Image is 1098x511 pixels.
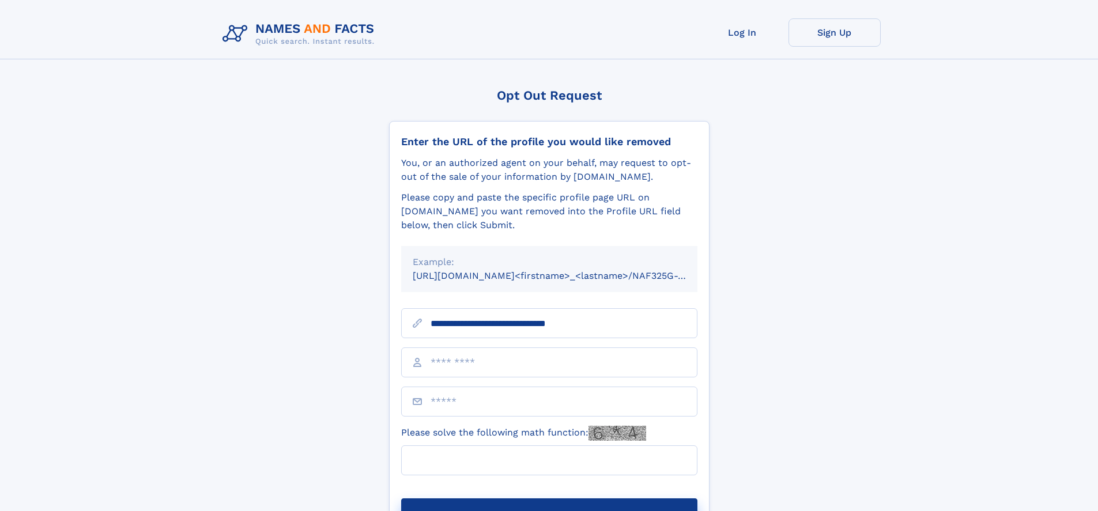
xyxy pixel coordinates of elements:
div: You, or an authorized agent on your behalf, may request to opt-out of the sale of your informatio... [401,156,697,184]
img: Logo Names and Facts [218,18,384,50]
div: Example: [413,255,686,269]
div: Opt Out Request [389,88,710,103]
a: Sign Up [788,18,881,47]
label: Please solve the following math function: [401,426,646,441]
div: Please copy and paste the specific profile page URL on [DOMAIN_NAME] you want removed into the Pr... [401,191,697,232]
small: [URL][DOMAIN_NAME]<firstname>_<lastname>/NAF325G-xxxxxxxx [413,270,719,281]
a: Log In [696,18,788,47]
div: Enter the URL of the profile you would like removed [401,135,697,148]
